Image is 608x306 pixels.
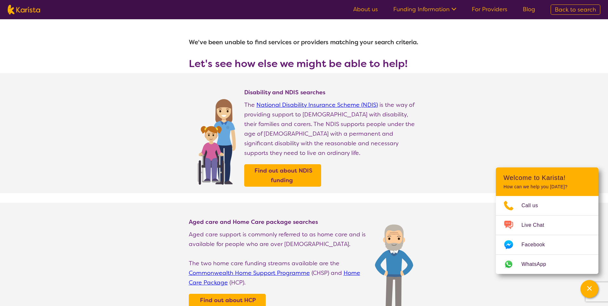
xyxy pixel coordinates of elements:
a: Back to search [551,4,600,15]
span: Call us [521,201,546,210]
h2: Welcome to Karista! [504,174,591,182]
a: Blog [523,5,535,13]
img: Karista logo [8,5,40,14]
h4: Disability and NDIS searches [244,89,420,96]
a: Commonwealth Home Support Programme [189,269,310,277]
h1: We've been unable to find services or providers matching your search criteria. [189,35,420,50]
a: For Providers [472,5,507,13]
h3: Let's see how else we might be able to help! [189,58,420,69]
ul: Choose channel [496,196,598,274]
b: Find out about NDIS funding [254,167,312,184]
p: The is the way of providing support to [DEMOGRAPHIC_DATA] with disability, their families and car... [244,100,420,158]
div: Channel Menu [496,167,598,274]
a: About us [353,5,378,13]
p: The two home care funding streams available are the (CHSP) and (HCP). [189,259,369,287]
a: Web link opens in a new tab. [496,255,598,274]
span: WhatsApp [521,259,554,269]
span: Live Chat [521,220,552,230]
span: Facebook [521,240,553,250]
button: Channel Menu [580,280,598,298]
a: National Disability Insurance Scheme (NDIS) [256,101,378,109]
p: How can we help you [DATE]? [504,184,591,190]
a: Find out about NDIS funding [246,166,320,185]
a: Funding Information [393,5,456,13]
p: Aged care support is commonly referred to as home care and is available for people who are over [... [189,230,369,249]
span: Back to search [555,6,596,13]
h4: Aged care and Home Care package searches [189,218,369,226]
img: Find NDIS and Disability services and providers [195,95,238,185]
